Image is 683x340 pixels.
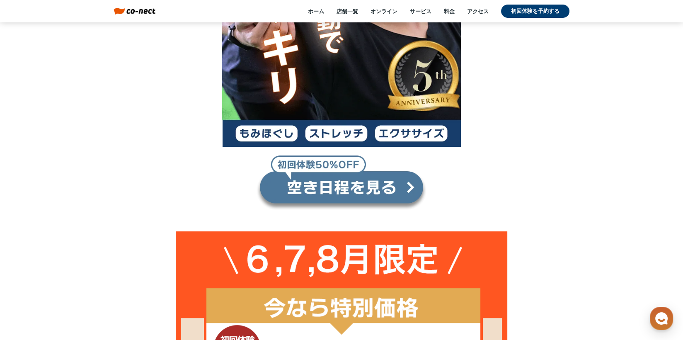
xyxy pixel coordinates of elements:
[128,275,138,282] span: 設定
[308,7,324,15] a: ホーム
[371,7,397,15] a: オンライン
[2,263,55,284] a: ホーム
[501,5,569,18] a: 初回体験を予約する
[467,7,489,15] a: アクセス
[71,276,91,282] span: チャット
[55,263,107,284] a: チャット
[410,7,431,15] a: サービス
[21,275,36,282] span: ホーム
[444,7,455,15] a: 料金
[107,263,159,284] a: 設定
[337,7,358,15] a: 店舗一覧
